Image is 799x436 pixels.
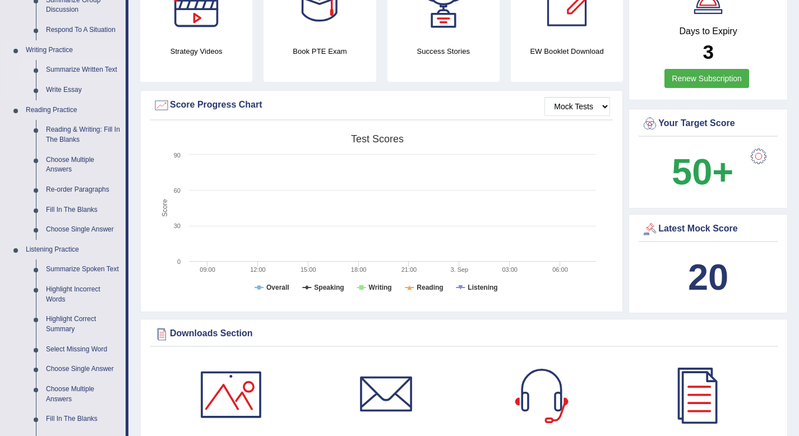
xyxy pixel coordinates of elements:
div: Latest Mock Score [641,221,775,238]
text: 30 [174,222,181,229]
text: 06:00 [552,266,568,273]
tspan: Test scores [351,133,404,145]
a: Listening Practice [21,240,126,260]
tspan: Listening [468,284,497,291]
a: Fill In The Blanks [41,409,126,429]
div: Score Progress Chart [153,97,610,114]
h4: Book PTE Exam [264,45,376,57]
a: Fill In The Blanks [41,200,126,220]
div: Downloads Section [153,326,775,342]
text: 09:00 [200,266,215,273]
a: Re-order Paragraphs [41,180,126,200]
a: Choose Single Answer [41,359,126,379]
a: Write Essay [41,80,126,100]
a: Select Missing Word [41,340,126,360]
a: Writing Practice [21,40,126,61]
text: 0 [177,258,181,265]
a: Summarize Spoken Text [41,259,126,280]
a: Choose Multiple Answers [41,150,126,180]
tspan: Speaking [314,284,344,291]
a: Reading Practice [21,100,126,120]
h4: Days to Expiry [641,26,775,36]
text: 18:00 [351,266,367,273]
tspan: Score [161,199,169,217]
h4: EW Booklet Download [511,45,623,57]
text: 21:00 [401,266,417,273]
b: 50+ [672,151,733,192]
a: Choose Multiple Answers [41,379,126,409]
h4: Strategy Videos [140,45,252,57]
tspan: 3. Sep [450,266,468,273]
a: Reading & Writing: Fill In The Blanks [41,120,126,150]
text: 03:00 [502,266,518,273]
text: 90 [174,152,181,159]
tspan: Writing [369,284,392,291]
a: Renew Subscription [664,69,749,88]
a: Respond To A Situation [41,20,126,40]
div: Your Target Score [641,115,775,132]
a: Highlight Incorrect Words [41,280,126,309]
text: 60 [174,187,181,194]
tspan: Reading [417,284,443,291]
b: 3 [703,41,713,63]
a: Choose Single Answer [41,220,126,240]
text: 15:00 [301,266,316,273]
b: 20 [688,257,728,298]
text: 12:00 [250,266,266,273]
h4: Success Stories [387,45,500,57]
tspan: Overall [266,284,289,291]
a: Summarize Written Text [41,60,126,80]
a: Highlight Correct Summary [41,309,126,339]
